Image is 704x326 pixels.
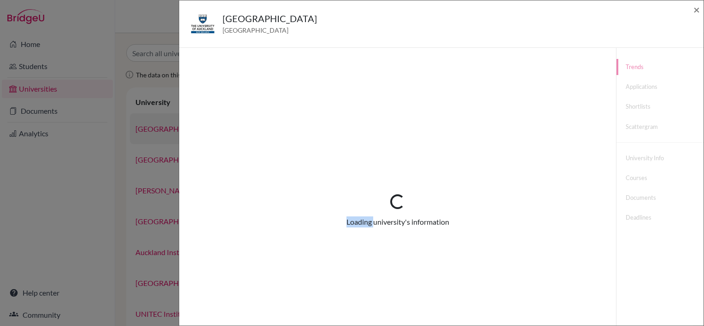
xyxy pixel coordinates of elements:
[190,12,215,36] img: nz_auc_usx_yxtt.jpeg
[346,216,449,227] div: Loading university's information
[693,4,700,15] button: Close
[223,12,317,25] h5: [GEOGRAPHIC_DATA]
[223,25,317,35] span: [GEOGRAPHIC_DATA]
[693,3,700,16] span: ×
